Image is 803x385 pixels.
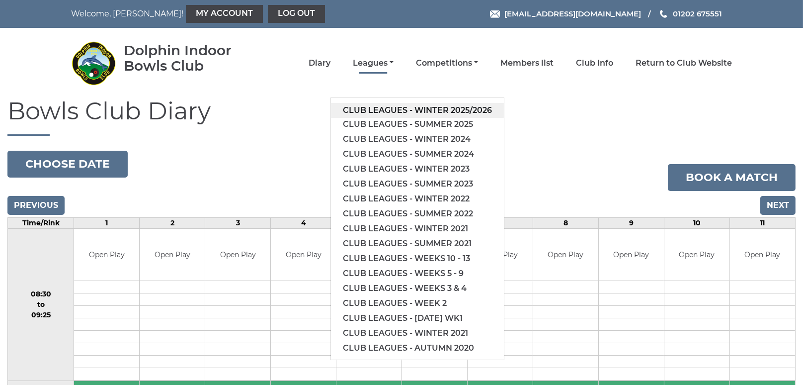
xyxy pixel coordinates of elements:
[271,229,336,281] td: Open Play
[331,117,504,132] a: Club leagues - Summer 2025
[331,281,504,296] a: Club leagues - Weeks 3 & 4
[331,132,504,147] a: Club leagues - Winter 2024
[658,8,722,19] a: Phone us 01202 675551
[186,5,263,23] a: My Account
[331,103,504,118] a: Club leagues - Winter 2025/2026
[331,341,504,356] a: Club leagues - Autumn 2020
[533,217,599,228] td: 8
[268,5,325,23] a: Log out
[331,326,504,341] a: Club leagues - Winter 2021
[331,266,504,281] a: Club leagues - Weeks 5 - 9
[309,58,330,69] a: Diary
[490,8,641,19] a: Email [EMAIL_ADDRESS][DOMAIN_NAME]
[331,177,504,192] a: Club leagues - Summer 2023
[8,228,74,381] td: 08:30 to 09:25
[673,9,722,18] span: 01202 675551
[636,58,732,69] a: Return to Club Website
[599,217,664,228] td: 9
[7,196,65,215] input: Previous
[331,296,504,311] a: Club leagues - Week 2
[730,229,795,281] td: Open Play
[729,217,795,228] td: 11
[74,229,139,281] td: Open Play
[331,221,504,236] a: Club leagues - Winter 2021
[331,192,504,206] a: Club leagues - Winter 2022
[140,217,205,228] td: 2
[71,41,116,86] img: Dolphin Indoor Bowls Club
[660,10,667,18] img: Phone us
[331,236,504,251] a: Club leagues - Summer 2021
[416,58,478,69] a: Competitions
[7,98,796,136] h1: Bowls Club Diary
[331,251,504,266] a: Club leagues - Weeks 10 - 13
[71,5,338,23] nav: Welcome, [PERSON_NAME]!
[664,229,729,281] td: Open Play
[124,43,260,74] div: Dolphin Indoor Bowls Club
[8,217,74,228] td: Time/Rink
[331,162,504,177] a: Club leagues - Winter 2023
[7,151,128,178] button: Choose date
[331,206,504,221] a: Club leagues - Summer 2022
[504,9,641,18] span: [EMAIL_ADDRESS][DOMAIN_NAME]
[353,58,394,69] a: Leagues
[331,147,504,162] a: Club leagues - Summer 2024
[533,229,598,281] td: Open Play
[668,164,796,191] a: Book a match
[490,10,500,18] img: Email
[599,229,664,281] td: Open Play
[205,217,271,228] td: 3
[140,229,205,281] td: Open Play
[74,217,140,228] td: 1
[760,196,796,215] input: Next
[576,58,613,69] a: Club Info
[500,58,554,69] a: Members list
[664,217,729,228] td: 10
[271,217,336,228] td: 4
[331,311,504,326] a: Club leagues - [DATE] wk1
[205,229,270,281] td: Open Play
[330,97,504,360] ul: Leagues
